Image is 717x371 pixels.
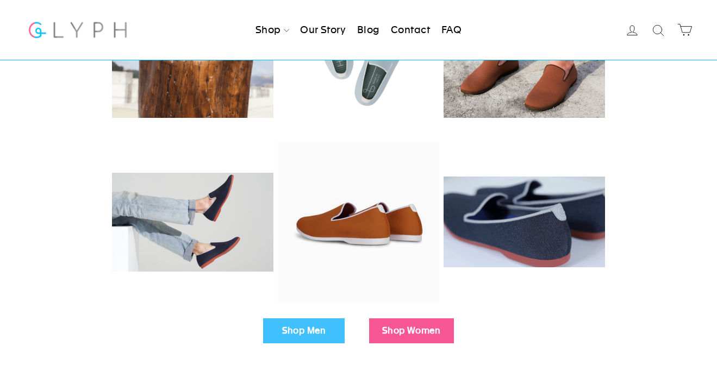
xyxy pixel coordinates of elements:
a: Our Story [296,18,350,42]
a: FAQ [437,18,466,42]
a: Shop Women [369,318,454,343]
ul: Primary [251,18,466,42]
a: Shop [251,18,294,42]
a: Blog [353,18,384,42]
iframe: Glyph - Referral program [702,139,717,232]
a: Shop Men [263,318,345,343]
a: Contact [386,18,434,42]
img: Glyph [27,15,129,44]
